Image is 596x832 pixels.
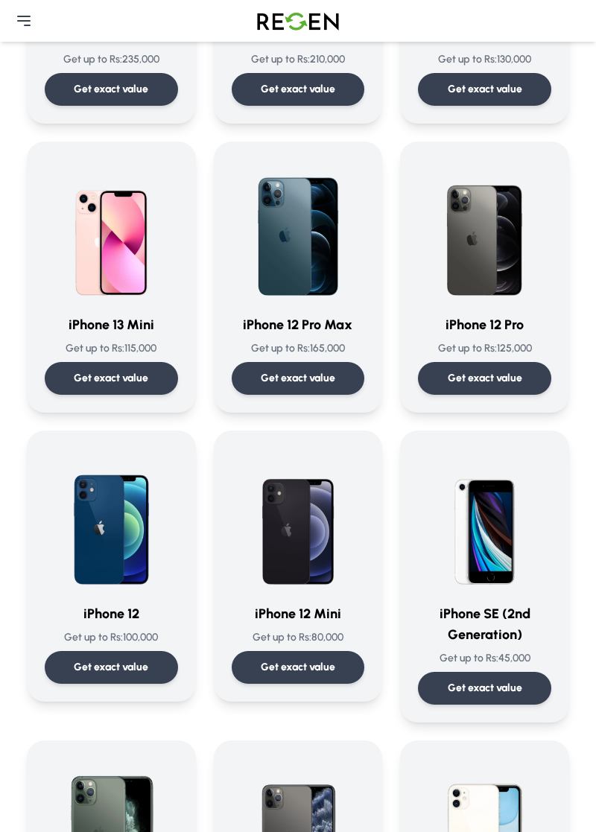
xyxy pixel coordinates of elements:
p: Get exact value [448,82,522,97]
p: Get up to Rs: 45,000 [418,651,551,666]
h3: iPhone 12 Pro [418,314,551,335]
p: Get up to Rs: 235,000 [45,52,178,67]
img: iPhone 12 Mini [232,448,365,591]
p: Get up to Rs: 165,000 [232,341,365,356]
img: iPhone 12 Pro [418,159,551,302]
img: iPhone 12 Pro Max [232,159,365,302]
p: Get up to Rs: 80,000 [232,630,365,645]
img: iPhone 12 [45,448,178,591]
p: Get up to Rs: 100,000 [45,630,178,645]
h3: iPhone 12 [45,603,178,624]
h3: iPhone 12 Mini [232,603,365,624]
p: Get up to Rs: 130,000 [418,52,551,67]
p: Get exact value [448,681,522,696]
h3: iPhone 12 Pro Max [232,314,365,335]
p: Get exact value [448,371,522,386]
p: Get up to Rs: 210,000 [232,52,365,67]
p: Get exact value [261,82,335,97]
p: Get exact value [74,371,148,386]
p: Get up to Rs: 125,000 [418,341,551,356]
p: Get exact value [74,82,148,97]
img: iPhone SE (2nd Generation) [418,448,551,591]
h3: iPhone 13 Mini [45,314,178,335]
p: Get up to Rs: 115,000 [45,341,178,356]
p: Get exact value [261,371,335,386]
img: iPhone 13 Mini [45,159,178,302]
p: Get exact value [261,660,335,675]
p: Get exact value [74,660,148,675]
h3: iPhone SE (2nd Generation) [418,603,551,645]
